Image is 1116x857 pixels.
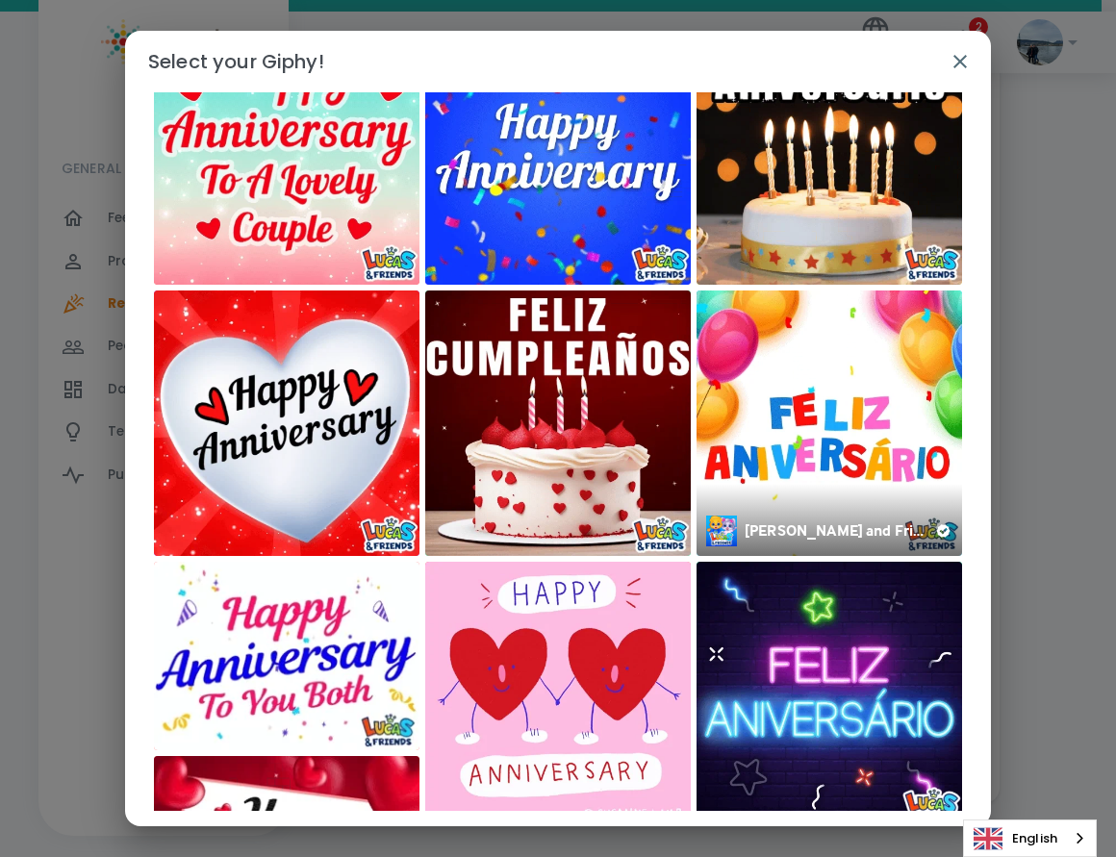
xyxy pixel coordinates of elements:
img: Happy Birthday GIF by Lucas and Friends by RV AppStudios [697,26,962,291]
h2: Select your Giphy! [125,31,991,92]
a: English [964,820,1096,856]
img: Feliz Cumple Happy Birthday GIF by Lucas and Friends by RV AppStudios [425,297,691,563]
img: Happy Anniversary Hearts GIF by Lucas and Friends by RV AppStudios [154,26,419,291]
img: Happy Birthday Party GIF by Lucas and Friends by RV AppStudios [697,568,962,834]
div: [PERSON_NAME] and Friends by RV AppStudios [745,526,930,549]
img: Happy Anniversary Hearts GIF by Lucas and Friends by RV AppStudios [154,297,419,563]
div: Language [963,819,1097,857]
img: Happy Anniversary Greetings GIF by Lucas and Friends by RV AppStudios [154,568,419,757]
img: Illustrated gif. Two hearts with smiley faces on them and stick legs and arms hold hands and boun... [425,568,691,834]
img: 80h.jpg [706,522,737,553]
aside: Language selected: English [963,819,1097,857]
img: Cartoon gif. Balloons border the corners of the screen and confetti falls around the text, "Feliz... [697,297,962,563]
img: Text gif. White text on a blue background reads, "Happy Anniversary." The text is surrounded by c... [425,26,691,291]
